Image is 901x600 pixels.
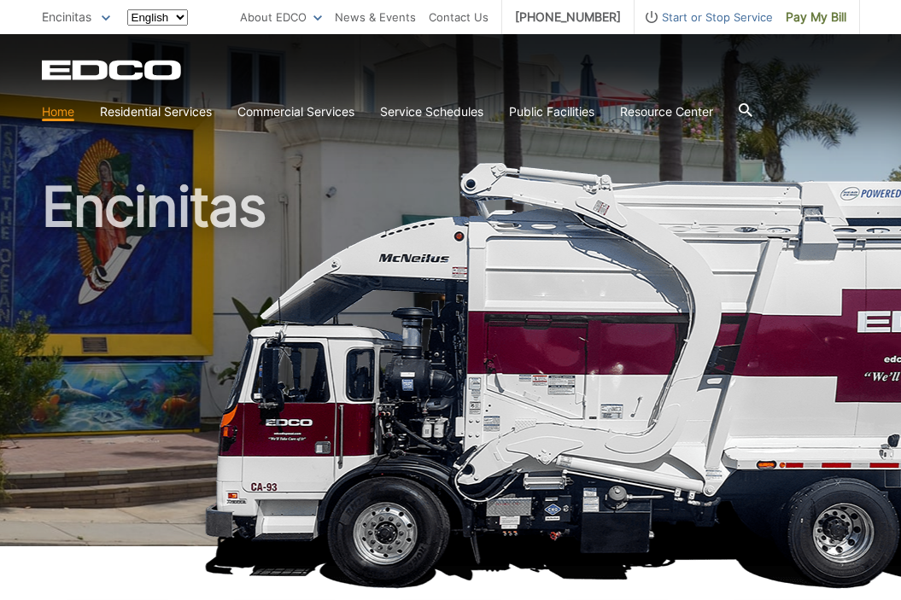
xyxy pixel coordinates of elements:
span: Encinitas [42,9,91,24]
select: Select a language [127,9,188,26]
span: Pay My Bill [786,8,846,26]
a: Commercial Services [237,102,354,121]
a: Resource Center [620,102,713,121]
a: Public Facilities [509,102,594,121]
a: Service Schedules [380,102,483,121]
a: About EDCO [240,8,322,26]
a: News & Events [335,8,416,26]
a: Home [42,102,74,121]
a: Residential Services [100,102,212,121]
a: Contact Us [429,8,489,26]
h1: Encinitas [42,179,860,554]
a: EDCD logo. Return to the homepage. [42,60,184,80]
